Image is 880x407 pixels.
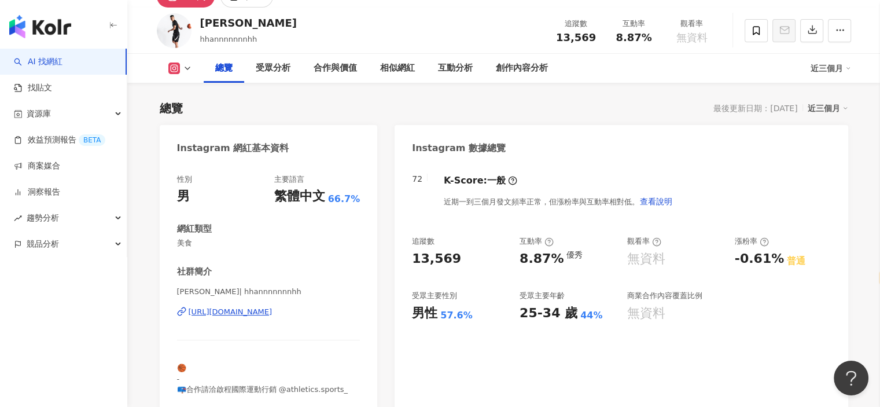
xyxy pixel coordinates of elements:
[177,174,192,185] div: 性別
[177,307,360,317] a: [URL][DOMAIN_NAME]
[627,291,702,301] div: 商業合作內容覆蓋比例
[274,174,304,185] div: 主要語言
[520,236,554,247] div: 互動率
[412,305,437,322] div: 男性
[808,101,848,116] div: 近三個月
[27,231,59,257] span: 競品分析
[177,287,360,297] span: [PERSON_NAME]| hhannnnnnnhh
[444,174,517,187] div: K-Score :
[9,15,71,38] img: logo
[834,361,868,395] iframe: Help Scout Beacon - Open
[676,32,708,43] span: 無資料
[444,190,673,213] div: 近期一到三個月發文頻率正常，但漲粉率與互動率相對低。
[627,305,665,322] div: 無資料
[14,186,60,198] a: 洞察報告
[811,59,851,78] div: 近三個月
[640,197,672,206] span: 查看說明
[14,214,22,222] span: rise
[412,236,435,247] div: 追蹤數
[200,16,297,30] div: [PERSON_NAME]
[14,160,60,172] a: 商案媒合
[438,61,473,75] div: 互動分析
[200,35,257,43] span: hhannnnnnnhh
[580,309,602,322] div: 44%
[520,291,565,301] div: 受眾主要年齡
[14,56,62,68] a: searchAI 找網紅
[274,188,325,206] div: 繁體中文
[177,142,289,155] div: Instagram 網紅基本資料
[556,31,596,43] span: 13,569
[612,18,656,30] div: 互動率
[256,61,290,75] div: 受眾分析
[177,364,348,393] span: 🏀 - 📪合作請洽啟程國際運動行銷 @athletics.sports_
[787,255,805,267] div: 普通
[177,188,190,206] div: 男
[735,236,769,247] div: 漲粉率
[616,32,651,43] span: 8.87%
[627,236,661,247] div: 觀看率
[412,291,457,301] div: 受眾主要性別
[177,223,212,235] div: 網紅類型
[412,250,461,268] div: 13,569
[215,61,233,75] div: 總覽
[14,134,105,146] a: 效益預測報告BETA
[314,61,357,75] div: 合作與價值
[440,309,473,322] div: 57.6%
[328,193,360,206] span: 66.7%
[177,238,360,248] span: 美食
[14,82,52,94] a: 找貼文
[487,174,506,187] div: 一般
[412,174,422,184] div: 72
[713,104,797,113] div: 最後更新日期：[DATE]
[412,142,506,155] div: Instagram 數據總覽
[157,13,192,48] img: KOL Avatar
[670,18,714,30] div: 觀看率
[735,250,784,268] div: -0.61%
[27,101,51,127] span: 資源庫
[639,190,673,213] button: 查看說明
[496,61,548,75] div: 創作內容分析
[189,307,273,317] div: [URL][DOMAIN_NAME]
[627,250,665,268] div: 無資料
[520,305,577,322] div: 25-34 歲
[520,250,564,268] div: 8.87%
[380,61,415,75] div: 相似網紅
[27,205,59,231] span: 趨勢分析
[160,100,183,116] div: 總覽
[554,18,598,30] div: 追蹤數
[177,266,212,278] div: 社群簡介
[566,250,583,259] div: 優秀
